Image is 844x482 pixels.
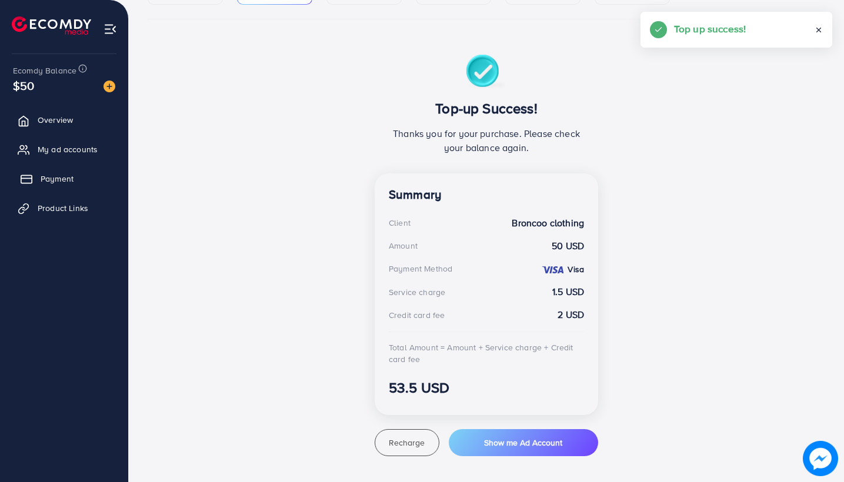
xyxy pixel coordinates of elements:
img: menu [104,22,117,36]
img: image [104,81,115,92]
button: Recharge [375,429,439,456]
span: Product Links [38,202,88,214]
div: Credit card fee [389,309,445,321]
div: Client [389,217,411,229]
strong: 2 USD [558,308,584,322]
span: Show me Ad Account [484,437,562,448]
a: My ad accounts [9,138,119,161]
strong: Broncoo clothing [512,216,584,230]
span: Recharge [389,437,425,448]
span: Ecomdy Balance [13,65,76,76]
strong: 50 USD [552,239,584,253]
span: Overview [38,114,73,126]
a: Payment [9,167,119,190]
img: credit [541,265,565,275]
div: Payment Method [389,263,452,275]
a: Overview [9,108,119,132]
img: logo [12,16,91,35]
span: My ad accounts [38,143,98,155]
img: image [803,441,838,476]
strong: Visa [568,263,584,275]
div: Total Amount = Amount + Service charge + Credit card fee [389,342,584,366]
span: $50 [14,74,34,97]
h5: Top up success! [674,21,746,36]
strong: 1.5 USD [552,285,584,299]
h4: Summary [389,188,584,202]
h3: Top-up Success! [389,100,584,117]
p: Thanks you for your purchase. Please check your balance again. [389,126,584,155]
h3: 53.5 USD [389,379,584,396]
div: Service charge [389,286,445,298]
a: Product Links [9,196,119,220]
button: Show me Ad Account [449,429,598,456]
img: success [466,55,508,91]
span: Payment [41,173,74,185]
div: Amount [389,240,418,252]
